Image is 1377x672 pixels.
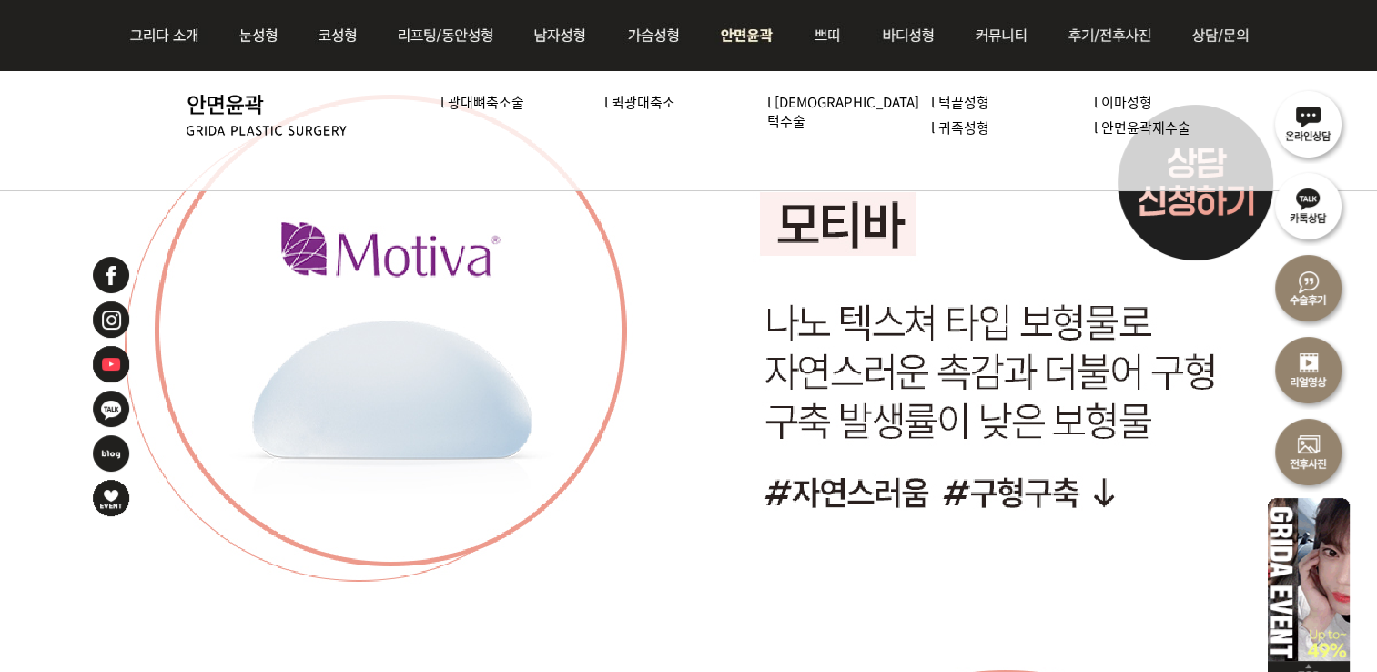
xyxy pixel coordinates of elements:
a: l 안면윤곽재수술 [1094,117,1190,137]
a: l 턱끝성형 [931,92,989,111]
a: l 광대뼈축소술 [440,92,524,111]
a: l 이마성형 [1094,92,1152,111]
img: 이벤트 [91,478,131,518]
a: l 귀족성형 [931,117,989,137]
img: 수술전후사진 [1268,410,1350,492]
img: 인스타그램 [91,300,131,340]
img: 카카오톡 [91,389,131,429]
img: 유투브 [91,344,131,384]
img: 페이스북 [91,255,131,295]
img: 온라인상담 [1268,82,1350,164]
img: 리얼영상 [1268,328,1350,410]
img: 안면윤곽 [187,94,347,136]
img: 카톡상담 [1268,164,1350,246]
img: 네이버블로그 [91,433,131,473]
img: 이벤트 [1268,492,1350,661]
a: l 퀵광대축소 [604,92,675,111]
a: l [DEMOGRAPHIC_DATA]턱수술 [767,92,919,130]
img: 수술후기 [1268,246,1350,328]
